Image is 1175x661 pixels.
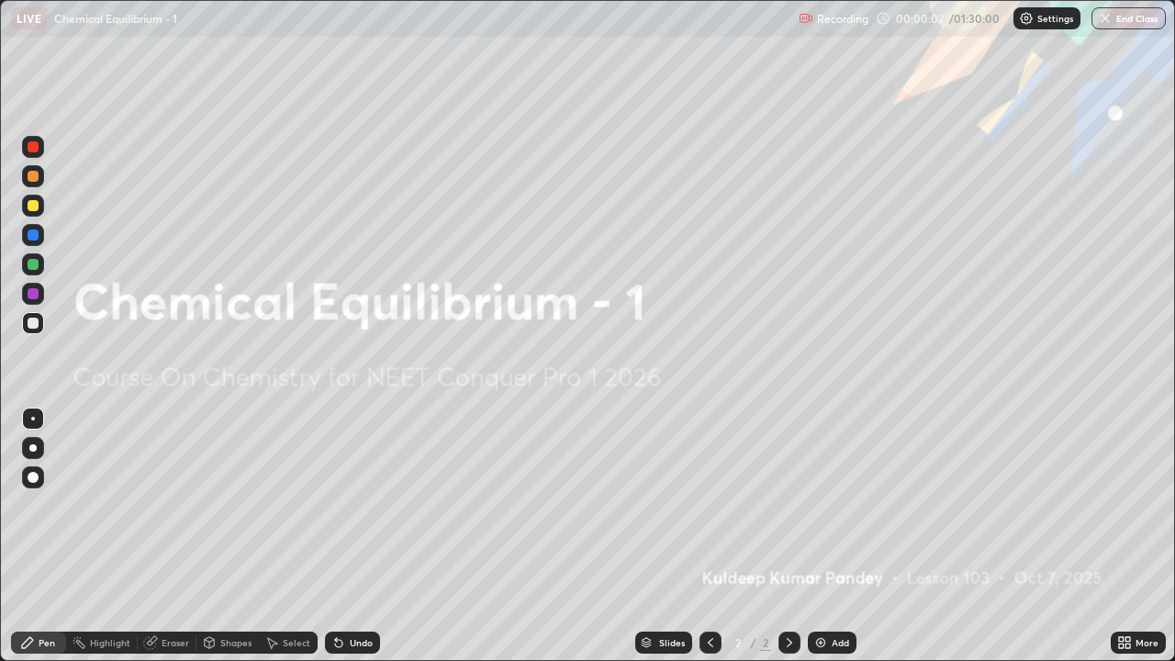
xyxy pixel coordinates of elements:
div: Pen [39,638,55,647]
div: Undo [350,638,373,647]
div: Select [283,638,310,647]
p: Recording [817,12,868,26]
div: 2 [760,634,771,651]
div: Shapes [220,638,252,647]
div: Highlight [90,638,130,647]
img: end-class-cross [1098,11,1113,26]
div: Slides [659,638,685,647]
img: recording.375f2c34.svg [799,11,813,26]
div: Eraser [162,638,189,647]
div: More [1136,638,1158,647]
p: LIVE [17,11,41,26]
p: Chemical Equilibrium - 1 [54,11,177,26]
p: Settings [1037,14,1073,23]
img: class-settings-icons [1019,11,1034,26]
div: 2 [729,637,747,648]
button: End Class [1091,7,1166,29]
div: / [751,637,756,648]
div: Add [832,638,849,647]
img: add-slide-button [813,635,828,650]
